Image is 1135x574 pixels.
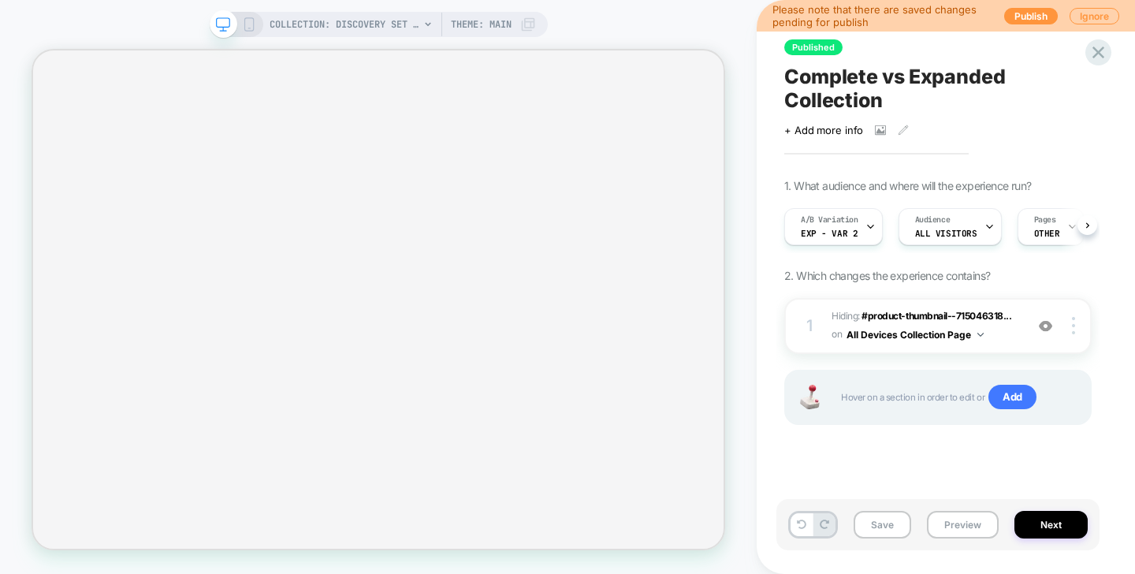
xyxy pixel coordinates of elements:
img: close [1072,317,1075,334]
button: Save [854,511,911,539]
span: Theme: MAIN [451,12,512,37]
span: #product-thumbnail--715046318... [861,310,1011,322]
span: Pages [1034,214,1056,225]
span: OTHER [1034,228,1060,239]
span: 2. Which changes the experience contains? [784,269,990,282]
span: + Add more info [784,124,863,136]
span: 1. What audience and where will the experience run? [784,179,1031,192]
span: Hover on a section in order to edit or [841,385,1074,410]
span: COLLECTION: Discovery Set (Category) [270,12,419,37]
img: crossed eye [1039,319,1052,333]
span: Complete vs Expanded Collection [784,65,1092,112]
span: All Visitors [915,228,977,239]
img: down arrow [977,333,984,337]
div: 1 [802,311,817,340]
span: on [832,326,842,343]
button: Preview [927,511,999,539]
span: Audience [915,214,951,225]
img: Joystick [794,385,825,409]
span: Hiding : [832,307,1017,345]
button: All Devices Collection Page [847,325,984,345]
span: A/B Variation [801,214,858,225]
span: Published [784,39,843,55]
button: Next [1014,511,1088,539]
button: Publish [1004,8,1058,24]
button: Ignore [1070,8,1119,24]
span: Exp - Var 2 [801,228,858,239]
span: Add [988,385,1036,410]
